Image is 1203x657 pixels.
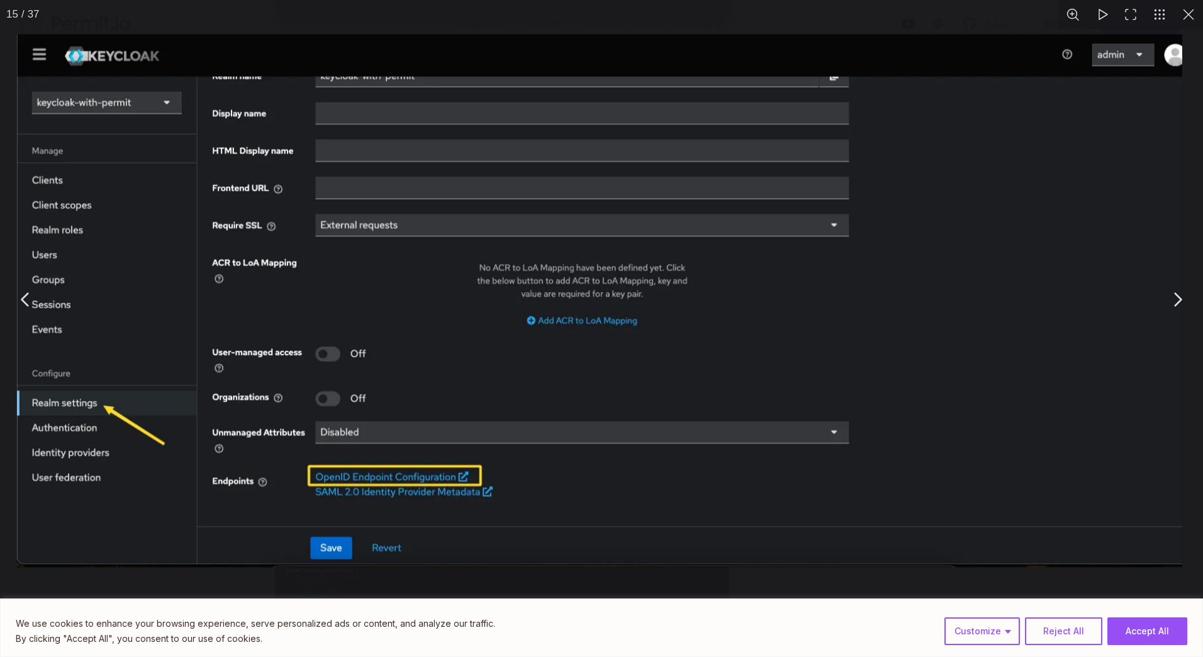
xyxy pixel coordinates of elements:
[944,617,1020,645] button: Customize
[10,284,42,315] button: Previous
[1025,617,1102,645] button: Reject All
[17,34,1182,567] img: Image 15 of 37
[1107,617,1187,645] button: Accept All
[16,631,495,646] p: By clicking "Accept All", you consent to our use of cookies.
[1161,284,1193,315] button: Next
[16,616,495,631] p: We use cookies to enhance your browsing experience, serve personalized ads or content, and analyz...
